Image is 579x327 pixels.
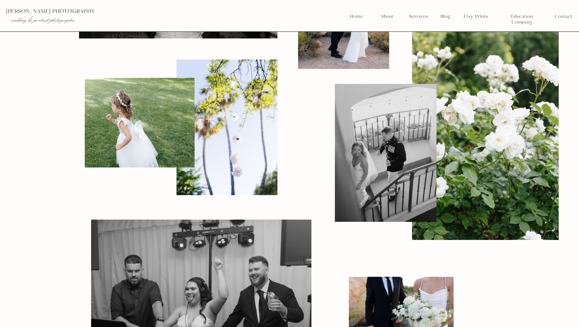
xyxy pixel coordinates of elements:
[407,14,430,19] a: Services
[461,14,490,19] a: Etsy Prints
[350,14,363,19] a: Home
[555,14,572,19] a: Contact
[500,14,544,19] a: Education Company
[11,17,177,23] p: wedding & portrait photographer
[438,14,452,19] a: Blog
[6,9,190,14] p: [PERSON_NAME] photography
[379,14,395,19] a: About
